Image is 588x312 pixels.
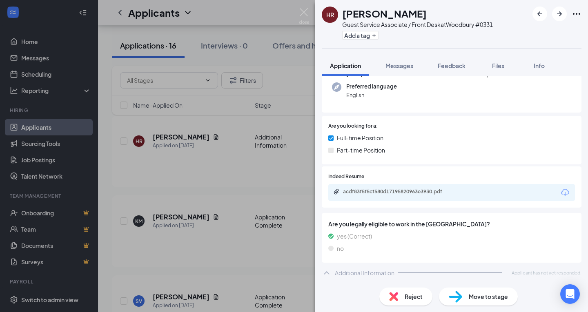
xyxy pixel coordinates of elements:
span: Messages [385,62,413,69]
h1: [PERSON_NAME] [342,7,427,20]
span: Indeed Resume [328,173,364,181]
span: Full-time Position [337,133,383,142]
span: Are you legally eligible to work in the [GEOGRAPHIC_DATA]? [328,219,575,228]
svg: Ellipses [572,9,581,19]
div: Open Intercom Messenger [560,284,580,304]
span: English [346,91,397,99]
a: Paperclipacdf83f5f5cf580d17195820963e3930.pdf [333,188,465,196]
div: acdf83f5f5cf580d17195820963e3930.pdf [343,188,457,195]
span: Applicant has not yet responded. [512,269,581,276]
span: Reject [405,292,423,301]
svg: ChevronUp [322,268,332,278]
span: Preferred language [346,82,397,91]
span: Are you looking for a: [328,122,378,130]
span: Files [492,62,504,69]
span: Move to stage [469,292,508,301]
button: PlusAdd a tag [342,31,379,40]
div: Guest Service Associate / Front Desk at Woodbury #0331 [342,20,493,29]
span: Feedback [438,62,465,69]
span: no [337,244,344,253]
svg: Plus [372,33,376,38]
span: Part-time Position [337,146,385,155]
svg: ArrowRight [555,9,564,19]
svg: ArrowLeftNew [535,9,545,19]
button: ArrowRight [552,7,567,21]
svg: Paperclip [333,188,340,195]
div: Additional Information [335,269,394,277]
span: Application [330,62,361,69]
div: HR [326,11,334,19]
span: Info [534,62,545,69]
span: yes (Correct) [337,232,372,241]
svg: Download [560,188,570,197]
button: ArrowLeftNew [532,7,547,21]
